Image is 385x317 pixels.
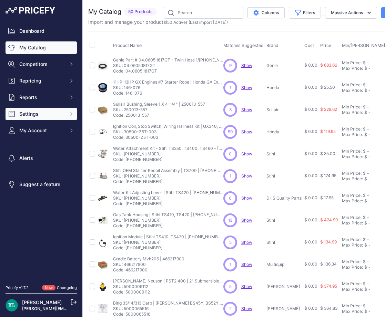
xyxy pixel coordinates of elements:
span: $ 0.00 [304,284,317,289]
div: - [367,66,371,71]
div: - [366,237,369,242]
div: - [366,60,369,66]
p: SKU: 5000009112 [113,284,223,289]
span: $ 25.50 [320,85,335,90]
div: - [366,126,369,132]
div: Max Price: [342,110,363,115]
p: Code: 146-076 [113,90,223,96]
p: Bing 33/14/313 Carb | [PERSON_NAME] BS45Y, BS52Y, BS60Y, BS62Y, BS65Y, BS105Y | 0065516, 5000065516 [113,300,223,306]
span: $ 424.99 [320,217,338,222]
button: Settings [6,108,77,120]
div: - [367,220,371,226]
div: $ [363,126,366,132]
span: $ 0.00 [304,129,317,134]
p: Import and manage your products [88,19,228,26]
div: $ [364,132,367,137]
div: $ [364,287,367,292]
p: [PERSON_NAME] [266,306,302,311]
h2: My Catalog [88,7,121,17]
span: $ 134.99 [320,239,337,244]
div: - [366,303,369,309]
div: Max Price: [342,265,363,270]
div: Max Price: [342,309,363,314]
span: 13 [228,217,232,223]
div: $ [363,303,366,309]
div: - [367,198,371,204]
span: New [42,285,55,291]
p: Multiquip [266,262,302,267]
p: [PERSON_NAME] [266,284,302,289]
p: SKU: [PHONE_NUMBER] [113,151,223,157]
a: Suggest a feature [6,178,77,191]
p: Sullair Bushing, Sleeve 1 X 4-1/4" | 250013-557 [113,102,205,107]
p: Code: 466217900 [113,267,184,273]
a: Alerts [6,152,77,164]
span: Settings [19,111,64,117]
div: $ [364,198,367,204]
div: $ [364,265,367,270]
p: SKU: 250013-557 [113,107,205,113]
span: $ 364.83 [320,306,337,311]
p: Water Attachment Kit - Stihl TS350, TS400, TS460 - [PHONE_NUMBER] [113,146,223,151]
div: Min Price: [342,148,362,154]
div: - [366,259,369,265]
p: SKU: 146-076 [113,85,223,90]
p: Ignition Module | Stihl TS410, TS420 | [PHONE_NUMBER] [113,234,223,240]
span: Show [241,151,252,156]
span: 1 [230,173,231,179]
p: Genie [266,63,302,68]
span: $ 0.00 [304,239,317,244]
span: $ 174.95 [320,173,336,178]
span: 3 [229,107,232,113]
div: Min Price: [342,281,362,287]
span: Show [241,195,252,201]
span: Product Name [113,43,142,48]
div: Max Price: [342,198,363,204]
a: 50 Active [167,20,186,25]
div: $ [364,66,367,71]
div: Max Price: [342,220,363,226]
span: $ 0.00 [304,85,317,90]
span: Show [241,306,252,311]
div: $ [364,242,367,248]
div: Max Price: [342,242,363,248]
span: Reports [19,94,64,101]
nav: Sidebar [6,25,77,277]
p: Code: [PHONE_NUMBER] [113,245,223,251]
span: Cost [304,43,314,48]
p: SKU: [PHONE_NUMBER] [113,240,223,245]
span: $ 35.00 [320,151,335,156]
span: 2 [229,306,232,312]
a: Show [241,218,252,223]
div: Max Price: [342,287,363,292]
p: Code: [PHONE_NUMBER] [113,201,223,206]
span: $ 374.95 [320,284,337,289]
p: Code: [PHONE_NUMBER] [113,179,223,184]
div: - [367,88,371,93]
span: 59 [228,129,233,135]
p: Stihl [266,151,302,157]
div: - [366,82,369,88]
button: Competitors [6,58,77,70]
button: Columns [247,7,285,18]
span: 9 [229,63,232,69]
a: Show [241,85,252,90]
div: Min Price: [342,126,362,132]
p: Ignition Coil, Stop Switch, Wiring Harness Kit | GX340, GX390 | 30500-Z5T-003 [113,124,223,129]
div: - [367,110,371,115]
div: Max Price: [342,66,363,71]
div: - [367,309,371,314]
div: - [366,171,369,176]
a: Show [241,63,252,68]
span: Matches Suggested [223,43,264,48]
span: 0 [229,151,232,157]
div: $ [363,259,366,265]
p: Code: 5000009112 [113,289,223,295]
div: - [367,287,371,292]
div: - [367,265,371,270]
p: SKU: 04.0605.1817GT [113,63,223,68]
span: $ 0.00 [304,173,317,178]
p: Honda [266,129,302,135]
